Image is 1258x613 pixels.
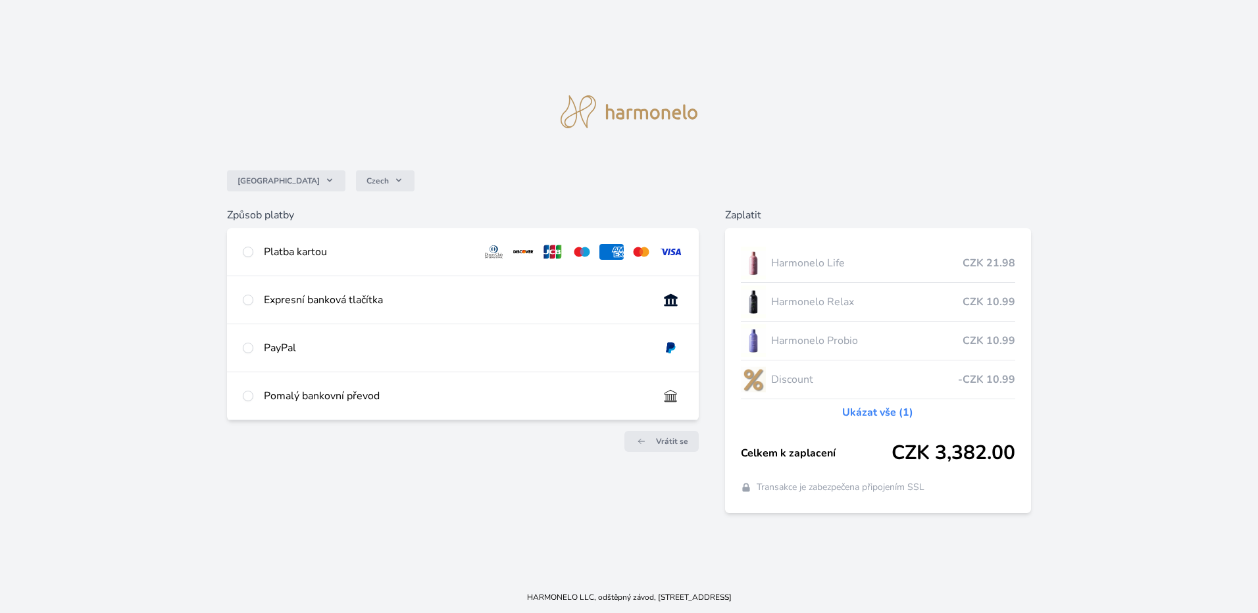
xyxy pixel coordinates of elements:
[741,247,766,280] img: CLEAN_LIFE_se_stinem_x-lo.jpg
[757,481,924,494] span: Transakce je zabezpečena připojením SSL
[892,441,1015,465] span: CZK 3,382.00
[366,176,389,186] span: Czech
[659,388,683,404] img: bankTransfer_IBAN.svg
[227,207,699,223] h6: Způsob platby
[656,436,688,447] span: Vrátit se
[264,244,470,260] div: Platba kartou
[264,292,648,308] div: Expresní banková tlačítka
[227,170,345,191] button: [GEOGRAPHIC_DATA]
[659,292,683,308] img: onlineBanking_CZ.svg
[264,388,648,404] div: Pomalý bankovní převod
[771,333,963,349] span: Harmonelo Probio
[771,255,963,271] span: Harmonelo Life
[264,340,648,356] div: PayPal
[624,431,699,452] a: Vrátit se
[963,255,1015,271] span: CZK 21.98
[958,372,1015,387] span: -CZK 10.99
[511,244,536,260] img: discover.svg
[599,244,624,260] img: amex.svg
[561,95,697,128] img: logo.svg
[771,372,958,387] span: Discount
[629,244,653,260] img: mc.svg
[963,294,1015,310] span: CZK 10.99
[356,170,415,191] button: Czech
[842,405,913,420] a: Ukázat vše (1)
[963,333,1015,349] span: CZK 10.99
[659,340,683,356] img: paypal.svg
[725,207,1031,223] h6: Zaplatit
[741,285,766,318] img: CLEAN_RELAX_se_stinem_x-lo.jpg
[741,363,766,396] img: discount-lo.png
[771,294,963,310] span: Harmonelo Relax
[541,244,565,260] img: jcb.svg
[741,445,892,461] span: Celkem k zaplacení
[659,244,683,260] img: visa.svg
[482,244,506,260] img: diners.svg
[238,176,320,186] span: [GEOGRAPHIC_DATA]
[570,244,594,260] img: maestro.svg
[741,324,766,357] img: CLEAN_PROBIO_se_stinem_x-lo.jpg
